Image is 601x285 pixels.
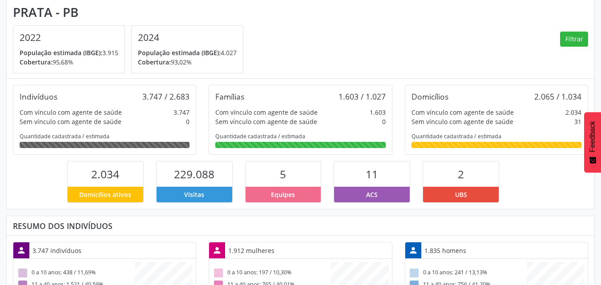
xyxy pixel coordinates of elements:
[411,92,448,101] div: Domicílios
[366,167,378,181] span: 11
[271,190,295,199] span: Equipes
[589,121,597,152] span: Feedback
[280,167,286,181] span: 5
[411,117,513,126] div: Sem vínculo com agente de saúde
[215,108,318,117] div: Com vínculo com agente de saúde
[411,132,581,140] div: Quantidade cadastrada / estimada
[370,108,386,117] div: 1.603
[408,267,527,279] div: 0 a 10 anos: 241 / 13,13%
[366,190,378,199] span: ACS
[173,108,190,117] div: 3.747
[455,190,467,199] span: UBS
[142,92,190,101] div: 3.747 / 2.683
[20,108,122,117] div: Com vínculo com agente de saúde
[584,112,601,173] button: Feedback - Mostrar pesquisa
[534,92,581,101] div: 2.065 / 1.034
[215,132,385,140] div: Quantidade cadastrada / estimada
[421,243,469,258] div: 1.835 homens
[138,48,237,57] p: 4.027
[184,190,204,199] span: Visitas
[382,117,386,126] div: 0
[215,117,317,126] div: Sem vínculo com agente de saúde
[29,243,85,258] div: 3.747 indivíduos
[138,48,221,57] span: População estimada (IBGE):
[174,167,214,181] span: 229.088
[20,48,118,57] p: 3.915
[225,243,278,258] div: 1.912 mulheres
[565,108,581,117] div: 2.034
[20,58,52,66] span: Cobertura:
[186,117,190,126] div: 0
[16,267,135,279] div: 0 a 10 anos: 438 / 11,69%
[20,92,57,101] div: Indivíduos
[408,245,418,255] i: person
[20,132,190,140] div: Quantidade cadastrada / estimada
[79,190,131,199] span: Domicílios ativos
[212,245,222,255] i: person
[560,32,588,47] button: Filtrar
[215,92,244,101] div: Famílias
[20,57,118,67] p: 95,68%
[13,5,250,20] div: Prata - PB
[411,108,514,117] div: Com vínculo com agente de saúde
[212,267,331,279] div: 0 a 10 anos: 197 / 10,30%
[138,57,237,67] p: 93,02%
[339,92,386,101] div: 1.603 / 1.027
[20,117,121,126] div: Sem vínculo com agente de saúde
[138,58,171,66] span: Cobertura:
[574,117,581,126] div: 31
[91,167,119,181] span: 2.034
[138,32,237,43] h4: 2024
[458,167,464,181] span: 2
[20,32,118,43] h4: 2022
[20,48,102,57] span: População estimada (IBGE):
[13,221,588,231] div: Resumo dos indivíduos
